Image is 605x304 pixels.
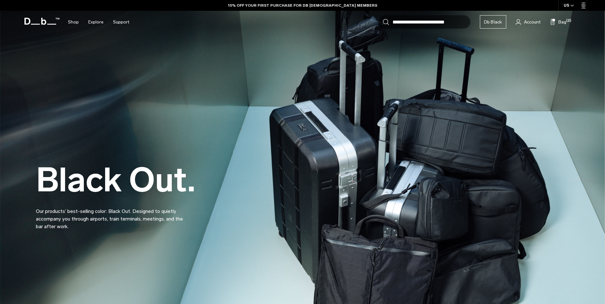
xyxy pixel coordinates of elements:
[36,200,188,230] p: Our products’ best-selling color: Black Out. Designed to quietly accompany you through airports, ...
[88,11,104,33] a: Explore
[480,15,506,29] a: Db Black
[524,19,541,25] span: Account
[36,163,195,197] h2: Black Out.
[558,19,566,25] span: Bag
[63,11,134,33] nav: Main Navigation
[550,18,566,26] button: Bag (2)
[113,11,129,33] a: Support
[516,18,541,26] a: Account
[228,3,377,8] a: 10% OFF YOUR FIRST PURCHASE FOR DB [DEMOGRAPHIC_DATA] MEMBERS
[566,18,571,23] span: (2)
[68,11,79,33] a: Shop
